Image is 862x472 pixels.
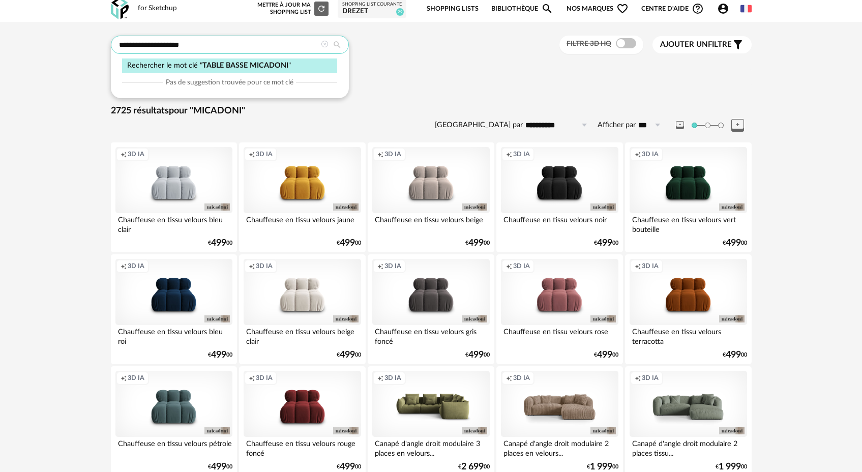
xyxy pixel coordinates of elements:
span: 499 [340,463,355,470]
span: Refresh icon [317,6,326,11]
div: Chauffeuse en tissu velours rose [501,325,618,345]
div: for Sketchup [138,4,177,13]
span: 1 999 [719,463,741,470]
div: Chauffeuse en tissu velours gris foncé [372,325,489,345]
span: Creation icon [377,262,383,270]
div: € 00 [723,351,747,359]
span: 3D IA [384,374,401,382]
span: Filter icon [732,39,744,51]
span: Creation icon [377,150,383,158]
div: € 00 [458,463,490,470]
div: € 00 [465,240,490,247]
div: Chauffeuse en tissu velours pétrole [115,437,232,457]
span: Account Circle icon [717,3,729,15]
span: Creation icon [121,262,127,270]
span: Creation icon [377,374,383,382]
div: 2725 résultats [111,105,752,117]
div: € 00 [587,463,618,470]
span: Creation icon [506,150,512,158]
div: € 00 [594,240,618,247]
span: 3D IA [256,374,273,382]
div: Chauffeuse en tissu velours jaune [244,213,361,233]
span: 499 [211,463,226,470]
span: 3D IA [642,374,659,382]
a: Creation icon 3D IA Chauffeuse en tissu velours bleu roi €49900 [111,254,237,364]
span: filtre [660,40,732,50]
span: 499 [726,351,741,359]
div: Chauffeuse en tissu velours beige clair [244,325,361,345]
span: 29 [396,8,404,16]
a: Creation icon 3D IA Chauffeuse en tissu velours beige €49900 [368,142,494,252]
a: Creation icon 3D IA Chauffeuse en tissu velours gris foncé €49900 [368,254,494,364]
span: Creation icon [121,374,127,382]
span: TABLE BASSE MICADONI [202,62,288,69]
span: 3D IA [642,150,659,158]
div: Shopping List courante [342,2,402,8]
span: 3D IA [513,374,530,382]
span: Account Circle icon [717,3,734,15]
div: Chauffeuse en tissu velours rouge foncé [244,437,361,457]
span: 3D IA [128,262,144,270]
div: Canapé d'angle droit modulaire 2 places tissu... [630,437,747,457]
div: € 00 [594,351,618,359]
span: Creation icon [249,374,255,382]
span: 3D IA [128,150,144,158]
div: Canapé d'angle droit modulaire 2 places en velours... [501,437,618,457]
a: Creation icon 3D IA Chauffeuse en tissu velours bleu clair €49900 [111,142,237,252]
div: DREZET [342,7,402,16]
div: € 00 [208,240,232,247]
span: Help Circle Outline icon [692,3,704,15]
span: 3D IA [642,262,659,270]
span: 499 [726,240,741,247]
span: 3D IA [128,374,144,382]
div: Chauffeuse en tissu velours terracotta [630,325,747,345]
span: 499 [340,240,355,247]
span: 499 [211,351,226,359]
div: Chauffeuse en tissu velours noir [501,213,618,233]
span: 2 699 [461,463,484,470]
span: 499 [597,240,612,247]
label: [GEOGRAPHIC_DATA] par [435,121,523,130]
span: 499 [468,240,484,247]
span: 3D IA [513,150,530,158]
div: Chauffeuse en tissu velours beige [372,213,489,233]
span: 1 999 [590,463,612,470]
span: Creation icon [506,262,512,270]
div: € 00 [337,351,361,359]
span: 499 [211,240,226,247]
label: Afficher par [598,121,636,130]
div: Canapé d'angle droit modulaire 3 places en velours... [372,437,489,457]
div: Chauffeuse en tissu velours vert bouteille [630,213,747,233]
div: Chauffeuse en tissu velours bleu clair [115,213,232,233]
a: Creation icon 3D IA Chauffeuse en tissu velours noir €49900 [496,142,622,252]
button: Ajouter unfiltre Filter icon [652,36,752,53]
span: 499 [340,351,355,359]
span: 3D IA [256,262,273,270]
span: Ajouter un [660,41,708,48]
div: € 00 [465,351,490,359]
div: € 00 [208,351,232,359]
span: Magnify icon [541,3,553,15]
div: Chauffeuse en tissu velours bleu roi [115,325,232,345]
a: Creation icon 3D IA Chauffeuse en tissu velours vert bouteille €49900 [625,142,751,252]
span: 499 [468,351,484,359]
a: Creation icon 3D IA Chauffeuse en tissu velours terracotta €49900 [625,254,751,364]
img: fr [740,3,752,14]
span: Creation icon [635,150,641,158]
div: Mettre à jour ma Shopping List [255,2,329,16]
span: 3D IA [384,150,401,158]
a: Shopping List courante DREZET 29 [342,2,402,16]
span: Creation icon [635,262,641,270]
span: 3D IA [513,262,530,270]
div: € 00 [208,463,232,470]
span: Heart Outline icon [616,3,629,15]
div: € 00 [723,240,747,247]
span: 499 [597,351,612,359]
span: Creation icon [121,150,127,158]
div: € 00 [337,240,361,247]
span: Creation icon [249,150,255,158]
a: Creation icon 3D IA Chauffeuse en tissu velours jaune €49900 [239,142,365,252]
span: 3D IA [384,262,401,270]
span: Creation icon [506,374,512,382]
span: Creation icon [249,262,255,270]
